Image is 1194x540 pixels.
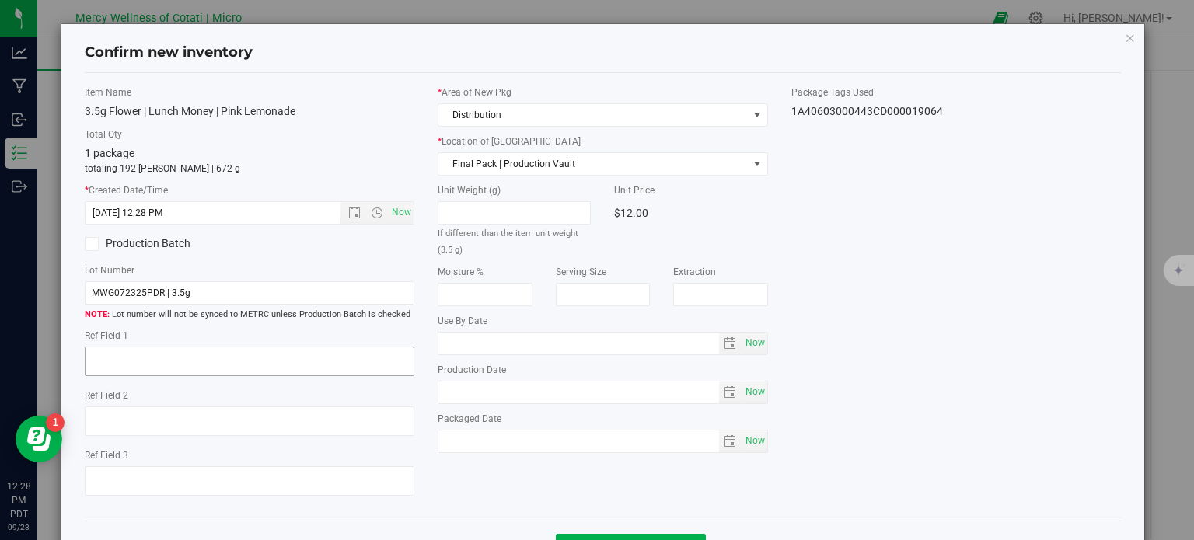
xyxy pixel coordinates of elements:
iframe: Resource center [16,416,62,462]
span: Lot number will not be synced to METRC unless Production Batch is checked [85,308,415,322]
div: $12.00 [614,201,767,225]
div: 3.5g Flower | Lunch Money | Pink Lemonade [85,103,415,120]
label: Ref Field 3 [85,448,415,462]
span: select [719,381,742,403]
label: Serving Size [556,265,651,279]
span: Open the date view [341,207,368,219]
small: If different than the item unit weight (3.5 g) [438,228,578,255]
div: 1A40603000443CD000019064 [791,103,1122,120]
label: Area of New Pkg [438,85,768,99]
label: Production Date [438,363,768,377]
label: Unit Weight (g) [438,183,591,197]
label: Packaged Date [438,412,768,426]
p: totaling 192 [PERSON_NAME] | 672 g [85,162,415,176]
h4: Confirm new inventory [85,43,253,63]
span: Set Current date [389,201,415,224]
span: select [742,381,767,403]
span: Set Current date [742,332,768,354]
span: select [719,333,742,354]
label: Created Date/Time [85,183,415,197]
label: Total Qty [85,127,415,141]
span: select [742,430,767,452]
label: Location of [GEOGRAPHIC_DATA] [438,134,768,148]
label: Item Name [85,85,415,99]
label: Ref Field 1 [85,329,415,343]
span: select [748,153,767,175]
label: Package Tags Used [791,85,1122,99]
label: Unit Price [614,183,767,197]
span: Distribution [438,104,748,126]
span: select [719,430,742,452]
span: 1 package [85,147,134,159]
iframe: Resource center unread badge [46,413,65,432]
label: Use By Date [438,314,768,328]
label: Lot Number [85,263,415,277]
label: Moisture % [438,265,532,279]
label: Ref Field 2 [85,388,415,402]
span: select [742,333,767,354]
span: Set Current date [742,381,768,403]
span: Set Current date [742,430,768,452]
label: Production Batch [85,235,238,252]
label: Extraction [673,265,768,279]
span: Final Pack | Production Vault [438,153,748,175]
span: Open the time view [364,207,390,219]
